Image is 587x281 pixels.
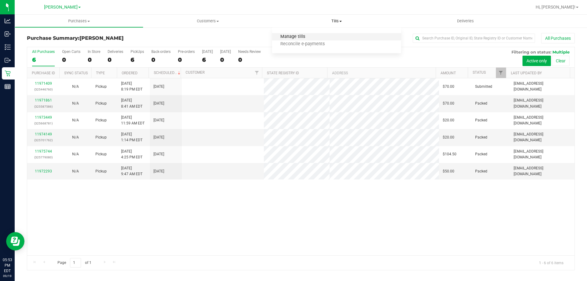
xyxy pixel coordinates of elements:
input: 1 [70,258,81,268]
a: Type [96,71,105,75]
span: Packed [475,168,487,174]
a: Filter [496,68,506,78]
span: [DATE] [153,135,164,140]
span: Pickup [95,168,107,174]
span: Packed [475,117,487,123]
a: Tills Manage tills Reconcile e-payments [272,15,401,28]
div: 0 [151,56,171,63]
inline-svg: Outbound [5,57,11,63]
span: Tills [272,18,401,24]
span: Manage tills [272,34,313,39]
span: [EMAIL_ADDRESS][DOMAIN_NAME] [514,149,571,160]
div: 6 [32,56,55,63]
a: 11974149 [35,132,52,136]
div: In Store [88,50,100,54]
span: [DATE] [153,84,164,90]
span: [DATE] [153,101,164,106]
span: [EMAIL_ADDRESS][DOMAIN_NAME] [514,115,571,126]
span: Deliveries [449,18,482,24]
a: Filter [252,68,262,78]
span: Packed [475,101,487,106]
a: Status [473,70,486,75]
span: Hi, [PERSON_NAME]! [536,5,575,9]
div: 6 [131,56,144,63]
inline-svg: Retail [5,70,11,76]
button: N/A [72,84,79,90]
a: Ordered [122,71,138,75]
button: All Purchases [541,33,575,43]
iframe: Resource center [6,232,24,250]
th: Address [327,68,436,78]
p: 05:53 PM EDT [3,257,12,274]
button: N/A [72,168,79,174]
button: N/A [72,151,79,157]
div: 0 [62,56,80,63]
a: Purchase ID [32,71,55,75]
span: Submitted [475,84,492,90]
a: Scheduled [154,71,182,75]
a: Purchases [15,15,143,28]
div: 0 [220,56,231,63]
span: [DATE] [153,151,164,157]
div: [DATE] [202,50,213,54]
span: Pickup [95,84,107,90]
span: Multiple [552,50,570,54]
span: Not Applicable [72,118,79,122]
div: 0 [178,56,195,63]
a: Customer [186,70,205,75]
span: $20.00 [443,135,454,140]
inline-svg: Inventory [5,44,11,50]
button: Active only [522,56,551,66]
span: [EMAIL_ADDRESS][DOMAIN_NAME] [514,98,571,109]
span: [PERSON_NAME] [44,5,78,10]
p: (325701762) [31,137,56,143]
div: 6 [202,56,213,63]
p: (325446760) [31,87,56,92]
div: All Purchases [32,50,55,54]
span: Packed [475,151,487,157]
span: $20.00 [443,117,454,123]
a: 11972293 [35,169,52,173]
a: Customers [143,15,272,28]
div: Pre-orders [178,50,195,54]
span: 1 - 6 of 6 items [534,258,568,267]
span: [DATE] 8:41 AM EDT [121,98,142,109]
span: Purchases [15,18,143,24]
a: 11971861 [35,98,52,102]
button: Clear [552,56,570,66]
span: Page of 1 [52,258,96,268]
p: (325779080) [31,154,56,160]
a: State Registry ID [267,71,299,75]
span: [EMAIL_ADDRESS][DOMAIN_NAME] [514,81,571,92]
a: 11971409 [35,81,52,86]
a: Deliveries [401,15,530,28]
span: Pickup [95,101,107,106]
span: $104.50 [443,151,456,157]
a: 11973449 [35,115,52,120]
span: [DATE] [153,117,164,123]
span: [EMAIL_ADDRESS][DOMAIN_NAME] [514,131,571,143]
span: [DATE] 11:59 AM EDT [121,115,145,126]
span: Reconcile e-payments [272,42,333,47]
a: Sync Status [64,71,88,75]
inline-svg: Analytics [5,18,11,24]
div: 0 [88,56,100,63]
span: [DATE] 4:25 PM EDT [121,149,142,160]
div: PickUps [131,50,144,54]
span: [DATE] [153,168,164,174]
span: [DATE] 8:19 PM EDT [121,81,142,92]
a: Last Updated By [511,71,542,75]
div: 0 [238,56,261,63]
div: Needs Review [238,50,261,54]
div: Back-orders [151,50,171,54]
span: $50.00 [443,168,454,174]
span: [PERSON_NAME] [79,35,124,41]
p: 09/19 [3,274,12,278]
inline-svg: Reports [5,83,11,90]
span: [DATE] 9:47 AM EDT [121,165,142,177]
span: Not Applicable [72,84,79,89]
span: Pickup [95,151,107,157]
h3: Purchase Summary: [27,35,209,41]
p: (325668781) [31,120,56,126]
a: 11975744 [35,149,52,153]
